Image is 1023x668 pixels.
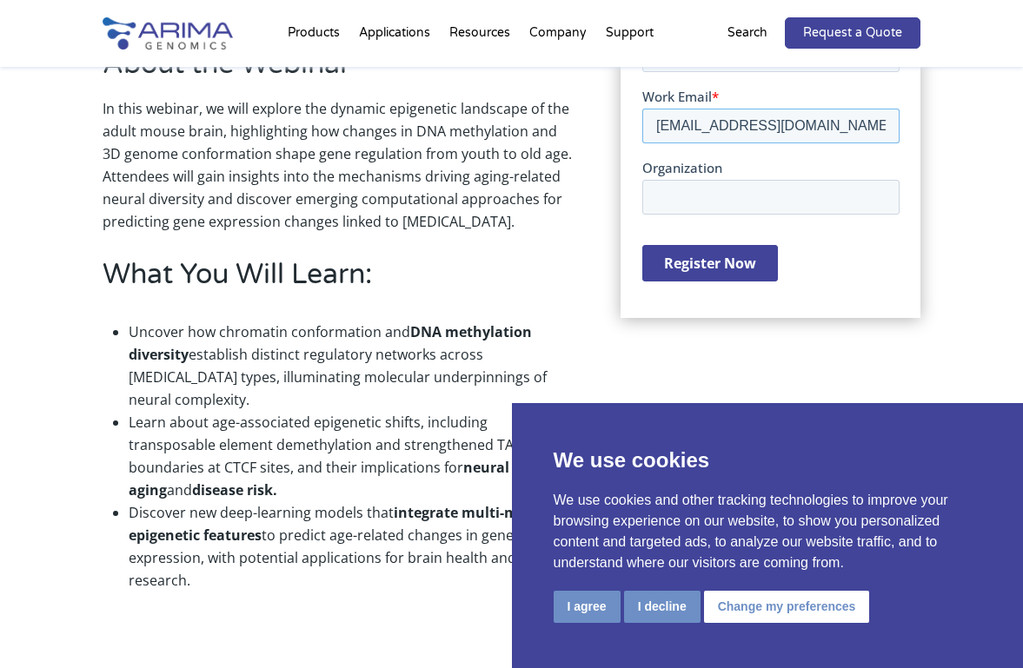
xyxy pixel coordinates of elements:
button: I decline [624,591,701,623]
li: Uncover how chromatin conformation and establish distinct regulatory networks across [MEDICAL_DAT... [129,321,575,411]
li: Learn about age-associated epigenetic shifts, including transposable element demethylation and st... [129,411,575,501]
p: In this webinar, we will explore the dynamic epigenetic landscape of the adult mouse brain, highl... [103,97,575,233]
h2: What You Will Learn: [103,255,575,308]
button: I agree [554,591,621,623]
p: We use cookies [554,445,982,476]
h2: About the Webinar [103,45,575,97]
strong: disease risk. [192,480,277,499]
li: Discover new deep-learning models that to predict age-related changes in gene expression, with po... [129,501,575,592]
img: Arima-Genomics-logo [103,17,233,50]
p: We use cookies and other tracking technologies to improve your browsing experience on our website... [554,490,982,573]
a: Request a Quote [785,17,920,49]
button: Change my preferences [704,591,870,623]
p: Search [727,22,767,44]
